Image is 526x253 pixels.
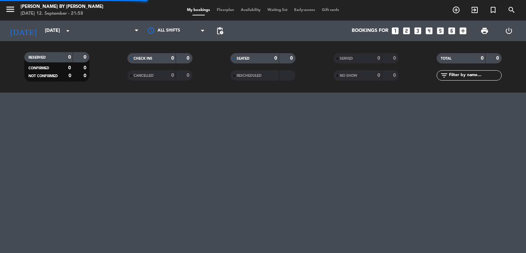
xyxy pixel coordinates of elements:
[340,74,357,77] span: NO SHOW
[171,73,174,78] strong: 0
[84,55,88,60] strong: 0
[264,8,291,12] span: Waiting list
[5,23,41,38] i: [DATE]
[447,4,465,16] span: BOOK TABLE
[505,27,513,35] i: power_settings_new
[290,56,294,61] strong: 0
[489,6,497,14] i: turned_in_not
[440,71,448,80] i: filter_list
[187,56,191,61] strong: 0
[237,57,250,60] span: SEATED
[447,26,456,35] i: looks_6
[425,26,434,35] i: looks_4
[134,57,152,60] span: CHECK INS
[481,56,484,61] strong: 0
[184,8,213,12] span: My bookings
[213,8,237,12] span: Floorplan
[171,56,174,61] strong: 0
[480,27,489,35] span: print
[291,8,318,12] span: Early-access
[134,74,154,77] span: CANCELLED
[274,56,277,61] strong: 0
[84,65,88,70] strong: 0
[187,73,191,78] strong: 0
[68,55,71,60] strong: 0
[436,26,445,35] i: looks_5
[84,73,88,78] strong: 0
[497,21,521,41] div: LOG OUT
[5,4,15,14] i: menu
[402,26,411,35] i: looks_two
[508,6,516,14] i: search
[393,56,397,61] strong: 0
[448,72,501,79] input: Filter by name...
[28,74,58,78] span: NOT CONFIRMED
[393,73,397,78] strong: 0
[5,4,15,17] button: menu
[237,74,262,77] span: RESCHEDULED
[21,3,103,10] div: [PERSON_NAME] by [PERSON_NAME]
[441,57,451,60] span: TOTAL
[237,8,264,12] span: Availability
[28,67,49,70] span: CONFIRMED
[471,6,479,14] i: exit_to_app
[340,57,353,60] span: SERVED
[64,27,72,35] i: arrow_drop_down
[216,27,224,35] span: pending_actions
[377,73,380,78] strong: 0
[413,26,422,35] i: looks_3
[452,6,460,14] i: add_circle_outline
[68,65,71,70] strong: 0
[391,26,400,35] i: looks_one
[352,28,388,34] span: Bookings for
[318,8,342,12] span: Gift cards
[28,56,46,59] span: RESERVED
[68,73,71,78] strong: 0
[21,10,103,17] div: [DATE] 12. September - 21:58
[502,4,521,16] span: SEARCH
[484,4,502,16] span: Special reservation
[459,26,467,35] i: add_box
[496,56,500,61] strong: 0
[377,56,380,61] strong: 0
